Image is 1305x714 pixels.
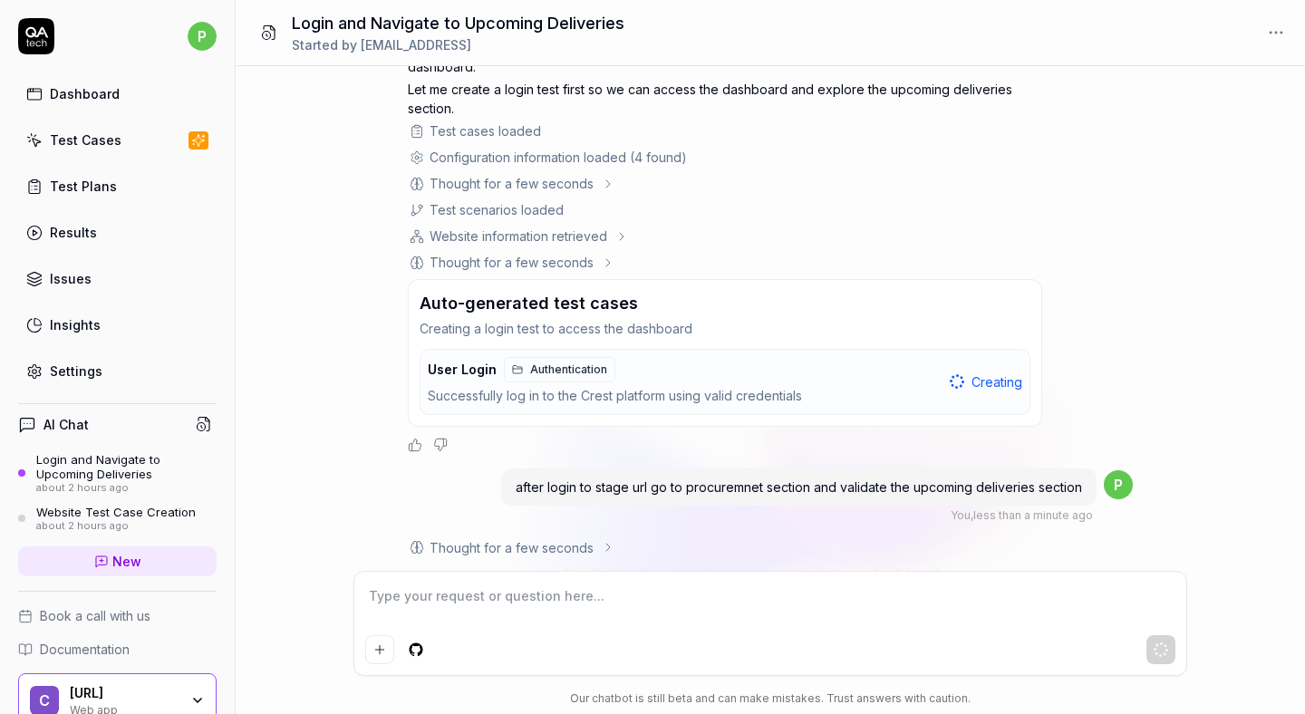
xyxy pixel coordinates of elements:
[18,215,217,250] a: Results
[951,508,971,522] span: You
[188,18,217,54] button: p
[18,452,217,494] a: Login and Navigate to Upcoming Deliveriesabout 2 hours ago
[50,315,101,334] div: Insights
[971,372,1022,391] span: Creating
[188,22,217,51] span: p
[36,505,196,519] div: Website Test Case Creation
[18,261,217,296] a: Issues
[430,538,594,557] div: Thought for a few seconds
[50,269,92,288] div: Issues
[18,546,217,576] a: New
[36,482,217,495] div: about 2 hours ago
[50,362,102,381] div: Settings
[530,362,607,378] span: Authentication
[50,84,120,103] div: Dashboard
[408,564,1042,603] p: Let me create a login test first, then we'll explore the procurement section and validate the upc...
[50,177,117,196] div: Test Plans
[50,130,121,150] div: Test Cases
[18,169,217,204] a: Test Plans
[36,452,217,482] div: Login and Navigate to Upcoming Deliveries
[40,640,130,659] span: Documentation
[292,35,624,54] div: Started by
[40,606,150,625] span: Book a call with us
[428,362,497,378] span: User Login
[430,227,607,246] div: Website information retrieved
[18,307,217,343] a: Insights
[50,223,97,242] div: Results
[951,507,1093,524] div: , less than a minute ago
[516,479,1082,495] span: after login to stage url go to procuremnet section and validate the upcoming deliveries section
[408,438,422,452] button: Positive feedback
[18,76,217,111] a: Dashboard
[433,438,448,452] button: Negative feedback
[112,552,141,571] span: New
[292,11,624,35] h1: Login and Navigate to Upcoming Deliveries
[353,690,1187,707] div: Our chatbot is still beta and can make mistakes. Trust answers with caution.
[365,635,394,664] button: Add attachment
[36,520,196,533] div: about 2 hours ago
[428,386,942,407] div: Successfully log in to the Crest platform using valid credentials
[18,353,217,389] a: Settings
[18,640,217,659] a: Documentation
[70,685,179,701] div: Crest.ai
[408,80,1042,118] p: Let me create a login test first so we can access the dashboard and explore the upcoming deliveri...
[430,200,564,219] div: Test scenarios loaded
[361,37,471,53] span: [EMAIL_ADDRESS]
[430,174,594,193] div: Thought for a few seconds
[18,505,217,532] a: Website Test Case Creationabout 2 hours ago
[420,291,638,315] h3: Auto-generated test cases
[430,148,687,167] div: Configuration information loaded (4 found)
[504,357,615,382] a: Authentication
[43,415,89,434] h4: AI Chat
[420,319,1030,338] p: Creating a login test to access the dashboard
[18,606,217,625] a: Book a call with us
[1104,470,1133,499] span: p
[430,121,541,140] div: Test cases loaded
[430,253,594,272] div: Thought for a few seconds
[18,122,217,158] a: Test Cases
[420,350,1029,414] button: User LoginAuthenticationSuccessfully log in to the Crest platform using valid credentials Creating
